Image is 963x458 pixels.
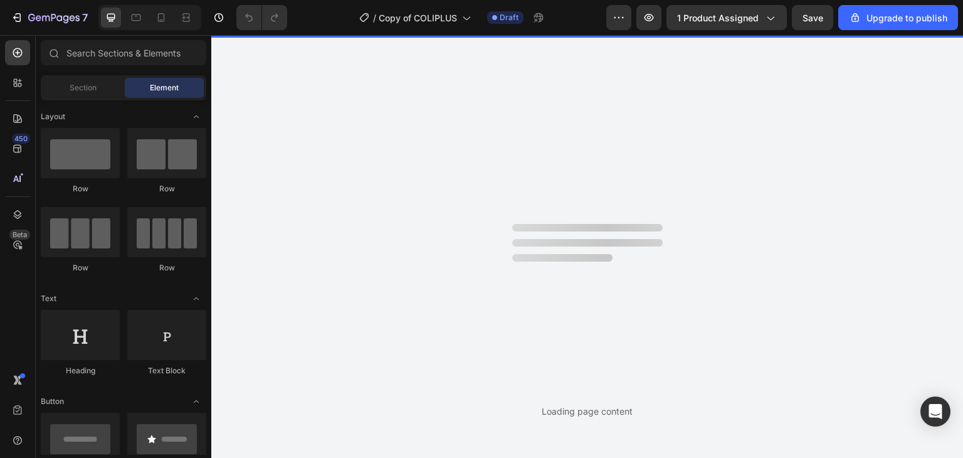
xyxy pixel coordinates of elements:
[82,10,88,25] p: 7
[70,82,97,93] span: Section
[542,405,633,418] div: Loading page content
[838,5,958,30] button: Upgrade to publish
[127,365,206,376] div: Text Block
[666,5,787,30] button: 1 product assigned
[500,12,518,23] span: Draft
[41,40,206,65] input: Search Sections & Elements
[849,11,947,24] div: Upgrade to publish
[792,5,833,30] button: Save
[373,11,376,24] span: /
[41,365,120,376] div: Heading
[41,111,65,122] span: Layout
[802,13,823,23] span: Save
[41,183,120,194] div: Row
[12,134,30,144] div: 450
[677,11,759,24] span: 1 product assigned
[41,293,56,304] span: Text
[127,183,206,194] div: Row
[150,82,179,93] span: Element
[379,11,457,24] span: Copy of COLIPLUS
[920,397,950,427] div: Open Intercom Messenger
[5,5,93,30] button: 7
[41,396,64,407] span: Button
[186,107,206,127] span: Toggle open
[9,230,30,240] div: Beta
[186,391,206,412] span: Toggle open
[236,5,287,30] div: Undo/Redo
[186,289,206,309] span: Toggle open
[127,262,206,274] div: Row
[41,262,120,274] div: Row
